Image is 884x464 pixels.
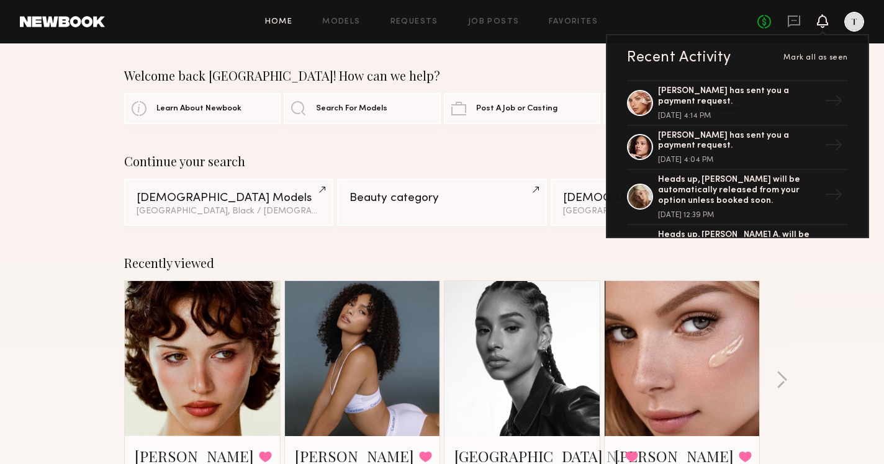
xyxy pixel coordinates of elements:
div: → [819,181,848,213]
a: Home [265,18,293,26]
div: [DATE] 4:14 PM [658,112,819,120]
a: Heads up, [PERSON_NAME] will be automatically released from your option unless booked soon.[DATE]... [627,170,848,225]
a: Job Posts [468,18,520,26]
div: [DATE] 4:04 PM [658,156,819,164]
div: Beauty category [350,192,534,204]
a: Favorites [549,18,598,26]
div: Continue your search [124,154,760,169]
div: [PERSON_NAME] has sent you a payment request. [658,86,819,107]
div: Heads up, [PERSON_NAME] will be automatically released from your option unless booked soon. [658,175,819,206]
a: [DEMOGRAPHIC_DATA] Models[GEOGRAPHIC_DATA], Black / [DEMOGRAPHIC_DATA] [124,179,333,226]
span: Mark all as seen [783,54,848,61]
div: Recently viewed [124,256,760,270]
div: Welcome back [GEOGRAPHIC_DATA]! How can we help? [124,68,760,83]
a: Search For Models [284,93,440,124]
a: Learn About Newbook [124,93,281,124]
a: Requests [390,18,438,26]
div: Recent Activity [627,50,731,65]
div: → [819,87,848,119]
div: [DATE] 12:39 PM [658,212,819,219]
div: [GEOGRAPHIC_DATA], Black / [DEMOGRAPHIC_DATA] [137,207,321,216]
a: Post A Job or Casting [444,93,600,124]
div: [PERSON_NAME] has sent you a payment request. [658,131,819,152]
div: → [819,131,848,163]
a: [PERSON_NAME] has sent you a payment request.[DATE] 4:04 PM→ [627,126,848,171]
a: Contact Account Manager [603,93,760,124]
div: Heads up, [PERSON_NAME] A. will be automatically released from your option unless booked soon. [658,230,819,261]
div: [DEMOGRAPHIC_DATA] Models [563,192,747,204]
a: Heads up, [PERSON_NAME] A. will be automatically released from your option unless booked soon.→ [627,225,848,280]
span: Post A Job or Casting [476,105,557,113]
div: [DEMOGRAPHIC_DATA] Models [137,192,321,204]
span: Learn About Newbook [156,105,241,113]
a: Beauty category [337,179,546,226]
div: → [819,236,848,268]
a: [PERSON_NAME] has sent you a payment request.[DATE] 4:14 PM→ [627,80,848,126]
div: [GEOGRAPHIC_DATA] [563,207,747,216]
a: Models [322,18,360,26]
span: Search For Models [316,105,387,113]
a: [DEMOGRAPHIC_DATA] Models[GEOGRAPHIC_DATA] [551,179,760,226]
